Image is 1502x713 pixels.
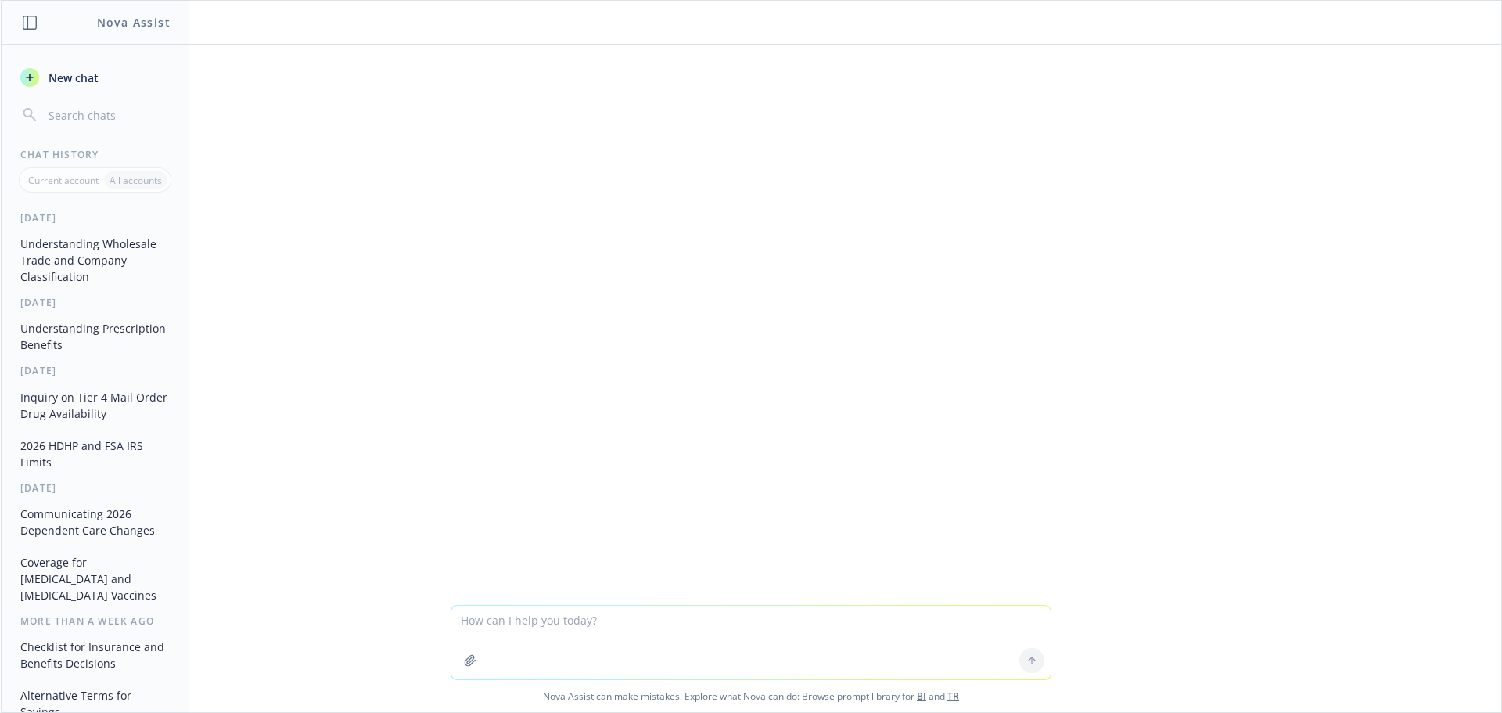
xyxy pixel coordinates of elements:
[14,63,176,92] button: New chat
[14,231,176,290] button: Understanding Wholesale Trade and Company Classification
[947,690,959,703] a: TR
[7,680,1495,712] span: Nova Assist can make mistakes. Explore what Nova can do: Browse prompt library for and
[2,211,189,225] div: [DATE]
[45,104,170,126] input: Search chats
[14,433,176,475] button: 2026 HDHP and FSA IRS Limits
[2,614,189,628] div: More than a week ago
[917,690,926,703] a: BI
[14,384,176,427] button: Inquiry on Tier 4 Mail Order Drug Availability
[45,70,99,86] span: New chat
[14,501,176,543] button: Communicating 2026 Dependent Care Changes
[2,296,189,309] div: [DATE]
[14,549,176,608] button: Coverage for [MEDICAL_DATA] and [MEDICAL_DATA] Vaccines
[14,634,176,676] button: Checklist for Insurance and Benefits Decisions
[97,14,171,31] h1: Nova Assist
[28,174,99,187] p: Current account
[2,364,189,377] div: [DATE]
[110,174,162,187] p: All accounts
[2,148,189,161] div: Chat History
[14,315,176,358] button: Understanding Prescription Benefits
[2,481,189,495] div: [DATE]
